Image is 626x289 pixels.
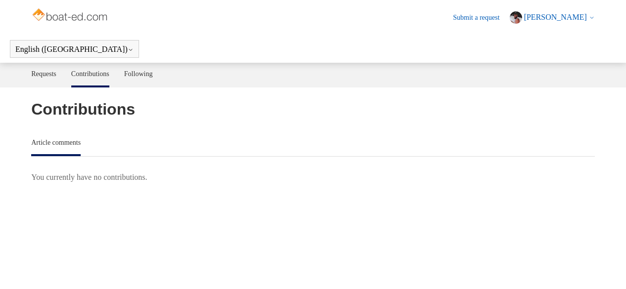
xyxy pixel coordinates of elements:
h1: Contributions [31,97,595,121]
button: English ([GEOGRAPHIC_DATA]) [15,45,134,54]
span: [PERSON_NAME] [524,13,587,21]
button: [PERSON_NAME] [510,11,595,24]
p: You currently have no contributions. [31,171,595,183]
a: Contributions [71,63,109,85]
a: Requests [31,63,56,85]
div: Live chat [600,263,626,289]
img: Boat-Ed Help Center home page [31,6,110,26]
a: Article comments [31,131,81,154]
a: Submit a request [453,12,510,23]
a: Following [124,63,153,85]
